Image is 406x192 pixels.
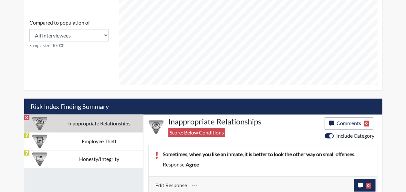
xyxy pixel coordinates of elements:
[32,152,47,166] img: CATEGORY%20ICON-11.a5f294f4.png
[168,128,225,137] span: Score: Below Conditions
[32,134,47,149] img: CATEGORY%20ICON-07.58b65e52.png
[32,116,47,131] img: CATEGORY%20ICON-14.139f8ef7.png
[336,132,374,140] label: Include Category
[24,99,382,114] h5: Risk Index Finding Summary
[366,183,371,188] span: 0
[56,114,143,132] td: Inappropriate Relationships
[149,120,163,134] img: CATEGORY%20ICON-14.139f8ef7.png
[29,43,109,49] small: Sample size: 10,000
[158,161,375,168] div: Response:
[364,121,369,126] span: 0
[29,19,109,49] div: Consistency Score comparison among population
[337,120,361,126] span: Comments
[354,179,375,191] button: 0
[186,161,199,167] span: agree
[163,150,370,158] p: Sometimes, when you like an inmate, it is better to look the other way on small offenses.
[187,179,354,191] div: Update the test taker's response, the change might impact the score
[155,179,187,191] label: Edit Response
[325,117,373,129] button: Comments0
[29,19,90,27] label: Compared to population of
[168,117,320,126] h4: Inappropriate Relationships
[56,132,143,150] td: Employee Theft
[56,150,143,168] td: Honesty/Integrity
